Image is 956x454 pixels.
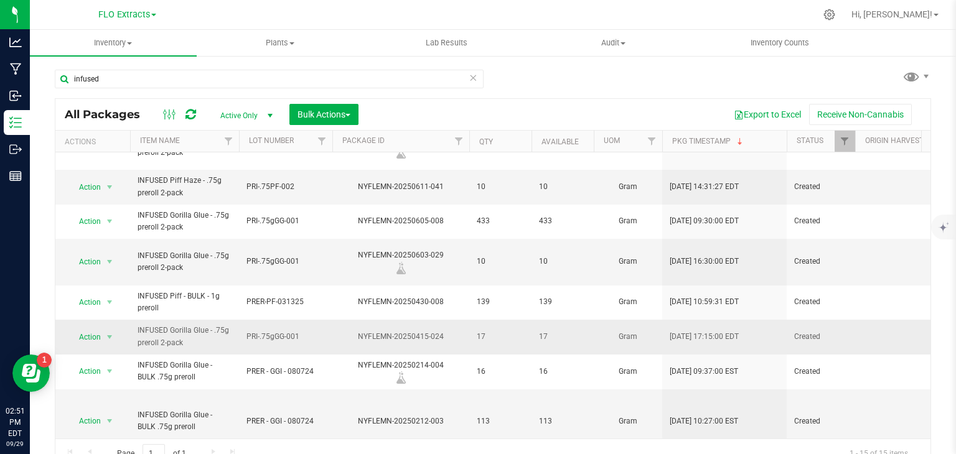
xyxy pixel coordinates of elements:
[30,30,197,56] a: Inventory
[670,331,739,343] span: [DATE] 17:15:00 EDT
[246,181,325,193] span: PRI-.75PF-002
[55,70,484,88] input: Search Package ID, Item Name, SKU, Lot or Part Number...
[246,215,325,227] span: PRI-.75gGG-001
[541,137,579,146] a: Available
[298,109,350,119] span: Bulk Actions
[68,178,101,196] span: Action
[670,256,739,267] span: [DATE] 16:30:00 EDT
[342,136,385,145] a: Package ID
[865,136,928,145] a: Origin Harvests
[726,104,809,125] button: Export to Excel
[9,143,22,155] inline-svg: Outbound
[197,37,363,49] span: Plants
[102,363,118,380] span: select
[539,331,586,343] span: 17
[530,37,696,49] span: Audit
[9,63,22,75] inline-svg: Manufacturing
[138,290,232,314] span: INFUSED Piff - BULK - 1g preroll
[642,131,662,152] a: Filter
[330,371,471,384] div: Lab Sample
[794,181,848,193] span: Created
[822,9,837,21] div: Manage settings
[539,296,586,308] span: 139
[794,256,848,267] span: Created
[477,331,524,343] span: 17
[794,415,848,427] span: Created
[330,249,471,274] div: NYFLEMN-20250603-029
[68,328,101,346] span: Action
[6,439,24,448] p: 09/29
[539,181,586,193] span: 10
[37,353,52,368] iframe: Resource center unread badge
[479,137,493,146] a: Qty
[102,294,118,311] span: select
[601,256,655,267] span: Gram
[138,409,232,433] span: INFUSED Gorilla Glue - BULK .75g preroll
[330,181,471,193] div: NYFLEMN-20250611-041
[794,366,848,378] span: Created
[835,131,855,152] a: Filter
[68,412,101,430] span: Action
[68,294,101,311] span: Action
[477,181,524,193] span: 10
[98,9,150,20] span: FLO Extracts
[330,296,471,308] div: NYFLEMN-20250430-008
[330,146,471,159] div: Lab Sample
[9,170,22,182] inline-svg: Reports
[9,36,22,49] inline-svg: Analytics
[530,30,696,56] a: Audit
[670,415,738,427] span: [DATE] 10:27:00 EST
[330,415,471,427] div: NYFLEMN-20250212-003
[246,366,325,378] span: PRER - GGI - 080724
[601,366,655,378] span: Gram
[249,136,294,145] a: Lot Number
[851,9,932,19] span: Hi, [PERSON_NAME]!
[330,215,471,227] div: NYFLEMN-20250605-008
[601,331,655,343] span: Gram
[330,359,471,384] div: NYFLEMN-20250214-004
[68,253,101,271] span: Action
[312,131,332,152] a: Filter
[539,366,586,378] span: 16
[794,296,848,308] span: Created
[138,210,232,233] span: INFUSED Gorilla Glue - .75g preroll 2-pack
[477,296,524,308] span: 139
[102,253,118,271] span: select
[601,296,655,308] span: Gram
[477,415,524,427] span: 113
[477,366,524,378] span: 16
[68,213,101,230] span: Action
[809,104,912,125] button: Receive Non-Cannabis
[670,215,739,227] span: [DATE] 09:30:00 EDT
[734,37,826,49] span: Inventory Counts
[102,412,118,430] span: select
[794,331,848,343] span: Created
[330,262,471,274] div: Lab Sample
[68,363,101,380] span: Action
[246,256,325,267] span: PRI-.75gGG-001
[794,215,848,227] span: Created
[330,331,471,343] div: NYFLEMN-20250415-024
[604,136,620,145] a: UOM
[102,213,118,230] span: select
[449,131,469,152] a: Filter
[9,116,22,129] inline-svg: Inventory
[797,136,823,145] a: Status
[469,70,477,86] span: Clear
[477,215,524,227] span: 433
[102,178,118,196] span: select
[477,256,524,267] span: 10
[672,137,745,146] a: Pkg Timestamp
[102,328,118,346] span: select
[138,250,232,274] span: INFUSED Gorilla Glue - .75g preroll 2-pack
[246,331,325,343] span: PRI-.75gGG-001
[197,30,363,56] a: Plants
[409,37,484,49] span: Lab Results
[601,181,655,193] span: Gram
[6,405,24,439] p: 02:51 PM EDT
[140,136,180,145] a: Item Name
[601,415,655,427] span: Gram
[65,108,152,121] span: All Packages
[30,37,197,49] span: Inventory
[539,415,586,427] span: 113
